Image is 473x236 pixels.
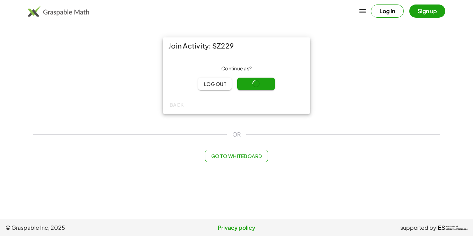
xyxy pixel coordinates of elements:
span: IES [436,225,445,231]
span: Log out [204,81,226,87]
a: IESInstitute ofEducation Sciences [436,224,467,232]
button: Sign up [409,5,445,18]
a: Privacy policy [160,224,314,232]
span: Institute of Education Sciences [446,226,467,230]
button: Log in [371,5,404,18]
div: Join Activity: SZ229 [163,37,310,54]
span: © Graspable Inc, 2025 [6,224,160,232]
span: Go to Whiteboard [211,153,262,159]
span: supported by [400,224,436,232]
button: Go to Whiteboard [205,150,268,162]
div: Continue as ? [168,65,305,72]
span: OR [232,130,241,139]
button: Log out [198,78,232,90]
